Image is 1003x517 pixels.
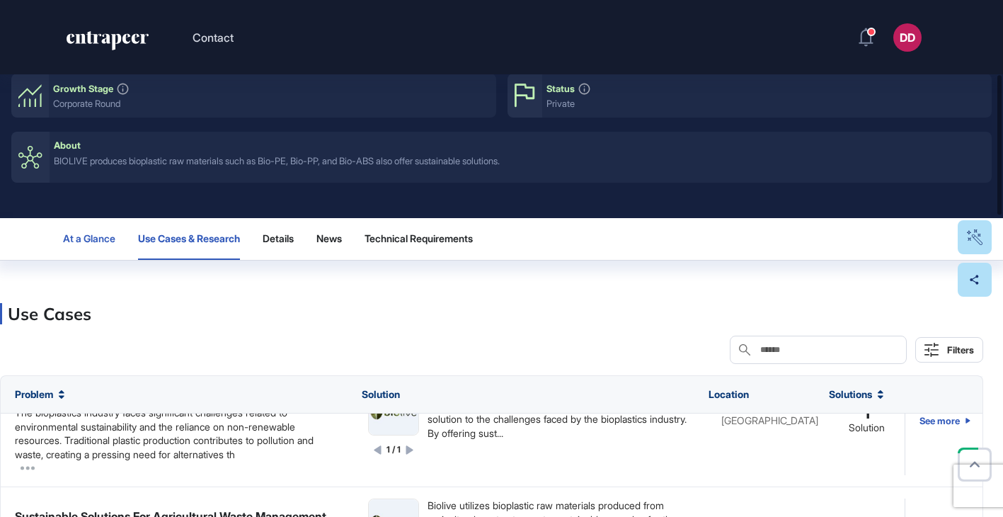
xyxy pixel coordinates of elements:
div: [GEOGRAPHIC_DATA] [721,415,813,426]
button: Contact [193,28,234,47]
button: Details [263,218,294,260]
span: At a Glance [63,233,115,244]
h3: Use Cases [8,303,91,324]
span: Details [263,233,294,244]
button: Technical Requirements [365,218,484,260]
a: entrapeer-logo [65,31,150,55]
div: Corporate Round [53,98,492,109]
div: Status [546,84,575,94]
div: BIOLIVE produces bioplastic raw materials such as Bio-PE, Bio-PP, and Bio-ABS also offer sustaina... [54,154,987,169]
span: News [316,233,342,244]
span: 1 [864,407,870,420]
span: Problem [15,389,53,400]
a: See more [919,365,970,475]
span: Solutions [829,389,872,400]
span: Use Cases & Research [138,233,240,244]
div: Growth Stage [53,84,113,94]
div: private [546,98,988,109]
div: The bioplastics industry faces significant challenges related to environmental sustainability and... [15,406,340,461]
span: Location [709,389,749,400]
button: News [316,218,342,260]
div: 1 / 1 [386,444,401,456]
div: Solution [849,421,885,435]
span: Solution [362,389,400,400]
span: Technical Requirements [365,233,473,244]
div: About [54,140,81,151]
button: Filters [915,337,983,363]
button: At a Glance [63,218,115,260]
div: Filters [947,344,974,356]
button: Use Cases & Research [138,218,240,260]
button: DD [893,23,922,52]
